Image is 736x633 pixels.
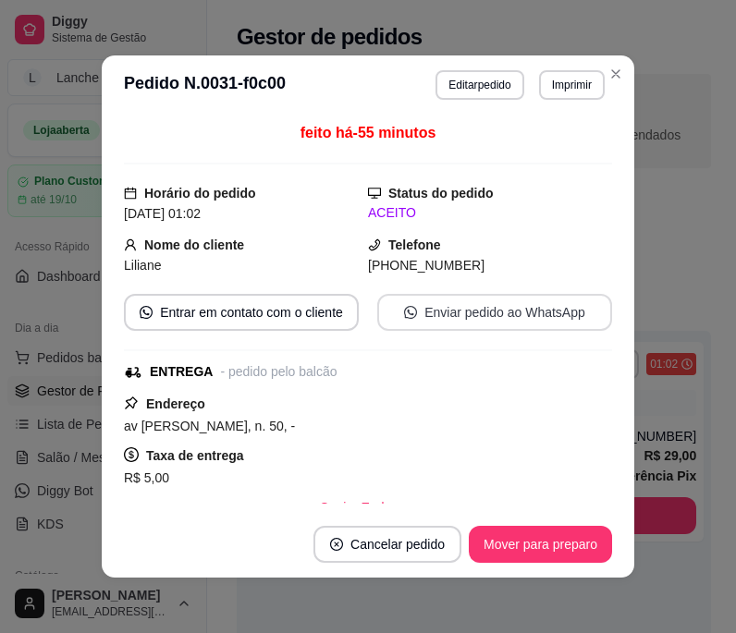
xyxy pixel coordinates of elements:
strong: Telefone [388,237,441,252]
button: Mover para preparo [469,526,612,563]
span: phone [368,238,381,251]
button: Close [601,59,631,89]
span: [DATE] 01:02 [124,206,201,221]
span: calendar [124,187,137,200]
div: - pedido pelo balcão [220,362,337,382]
strong: Status do pedido [388,186,494,201]
div: ENTREGA [150,362,213,382]
span: whats-app [404,306,417,319]
button: Editarpedido [435,70,523,100]
button: whats-appEnviar pedido ao WhatsApp [377,294,612,331]
span: pushpin [124,396,139,410]
button: Imprimir [539,70,605,100]
span: feito há -55 minutos [301,125,436,140]
strong: Horário do pedido [144,186,256,201]
span: Liliane [124,258,161,273]
span: whats-app [140,306,153,319]
button: Copiar Endereço [304,489,431,526]
span: desktop [368,187,381,200]
span: dollar [124,447,139,462]
span: user [124,238,137,251]
strong: Taxa de entrega [146,448,244,463]
button: close-circleCancelar pedido [313,526,461,563]
span: av [PERSON_NAME], n. 50, - [124,419,295,433]
div: ACEITO [368,203,612,223]
strong: Endereço [146,396,205,411]
h3: Pedido N. 0031-f0c00 [124,70,286,100]
button: whats-appEntrar em contato com o cliente [124,294,359,331]
span: R$ 5,00 [124,470,169,485]
strong: Nome do cliente [144,237,244,252]
span: [PHONE_NUMBER] [368,258,485,273]
span: close-circle [330,538,343,551]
